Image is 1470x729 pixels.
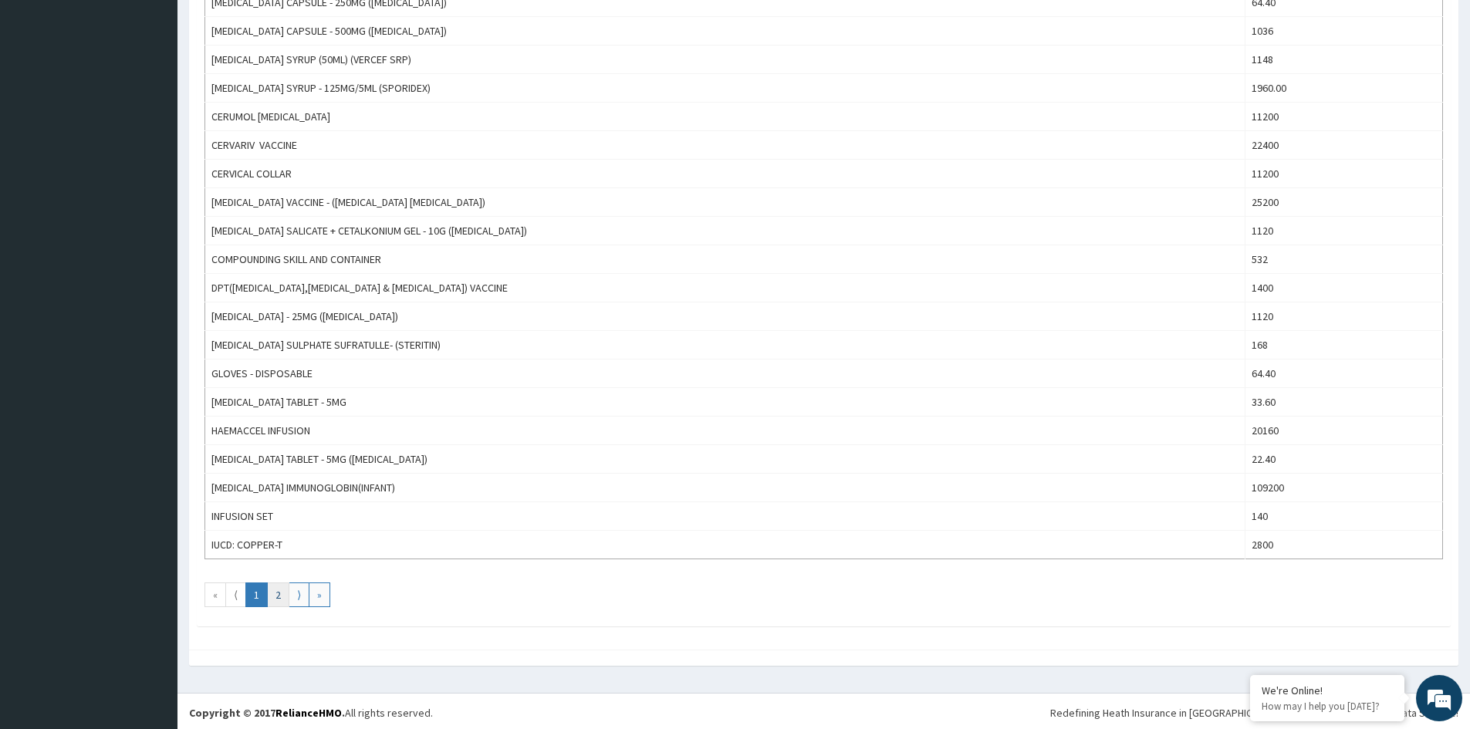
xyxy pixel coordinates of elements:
[1245,445,1442,474] td: 22.40
[309,582,330,607] a: Go to last page
[205,531,1245,559] td: IUCD: COPPER-T
[1245,74,1442,103] td: 1960.00
[205,245,1245,274] td: COMPOUNDING SKILL AND CONTAINER
[245,582,268,607] a: Go to page number 1
[1050,705,1458,721] div: Redefining Heath Insurance in [GEOGRAPHIC_DATA] using Telemedicine and Data Science!
[1245,531,1442,559] td: 2800
[205,103,1245,131] td: CERUMOL [MEDICAL_DATA]
[1245,417,1442,445] td: 20160
[8,421,294,475] textarea: Type your message and hit 'Enter'
[189,706,345,720] strong: Copyright © 2017 .
[205,274,1245,302] td: DPT([MEDICAL_DATA],[MEDICAL_DATA] & [MEDICAL_DATA]) VACCINE
[205,17,1245,46] td: [MEDICAL_DATA] CAPSULE - 500MG ([MEDICAL_DATA])
[267,582,289,607] a: Go to page number 2
[1245,359,1442,388] td: 64.40
[205,359,1245,388] td: GLOVES - DISPOSABLE
[204,582,226,607] a: Go to first page
[205,302,1245,331] td: [MEDICAL_DATA] - 25MG ([MEDICAL_DATA])
[205,160,1245,188] td: CERVICAL COLLAR
[275,706,342,720] a: RelianceHMO
[1245,188,1442,217] td: 25200
[1245,131,1442,160] td: 22400
[253,8,290,45] div: Minimize live chat window
[1245,245,1442,274] td: 532
[1245,103,1442,131] td: 11200
[1245,274,1442,302] td: 1400
[205,445,1245,474] td: [MEDICAL_DATA] TABLET - 5MG ([MEDICAL_DATA])
[1245,17,1442,46] td: 1036
[205,417,1245,445] td: HAEMACCEL INFUSION
[205,46,1245,74] td: [MEDICAL_DATA] SYRUP (50ML) (VERCEF SRP)
[205,474,1245,502] td: [MEDICAL_DATA] IMMUNOGLOBIN(INFANT)
[1245,160,1442,188] td: 11200
[1245,331,1442,359] td: 168
[1262,700,1393,713] p: How may I help you today?
[205,388,1245,417] td: [MEDICAL_DATA] TABLET - 5MG
[1262,683,1393,697] div: We're Online!
[205,74,1245,103] td: [MEDICAL_DATA] SYRUP - 125MG/5ML (SPORIDEX)
[205,217,1245,245] td: [MEDICAL_DATA] SALICATE + CETALKONIUM GEL - 10G ([MEDICAL_DATA])
[1245,217,1442,245] td: 1120
[1245,302,1442,331] td: 1120
[205,188,1245,217] td: [MEDICAL_DATA] VACCINE - ([MEDICAL_DATA] [MEDICAL_DATA])
[1245,502,1442,531] td: 140
[80,86,259,106] div: Chat with us now
[289,582,309,607] a: Go to next page
[225,582,246,607] a: Go to previous page
[1245,474,1442,502] td: 109200
[1245,388,1442,417] td: 33.60
[205,331,1245,359] td: [MEDICAL_DATA] SULPHATE SUFRATULLE- (STERITIN)
[90,194,213,350] span: We're online!
[205,502,1245,531] td: INFUSION SET
[1245,46,1442,74] td: 1148
[29,77,63,116] img: d_794563401_company_1708531726252_794563401
[205,131,1245,160] td: CERVARIV VACCINE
